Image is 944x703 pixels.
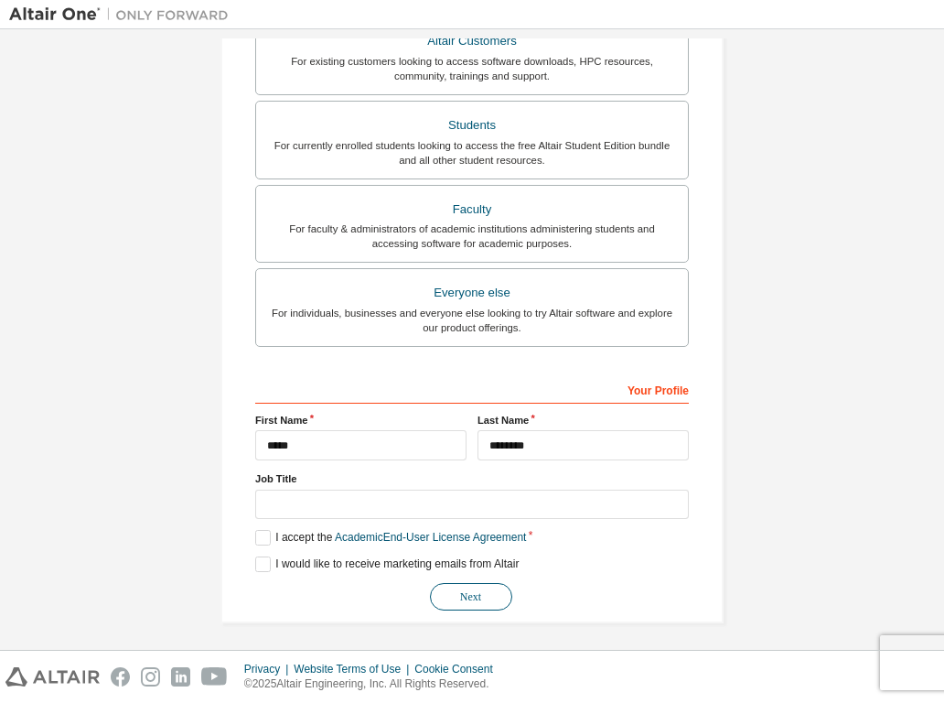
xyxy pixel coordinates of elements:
[171,667,190,687] img: linkedin.svg
[267,222,677,251] div: For faculty & administrators of academic institutions administering students and accessing softwa...
[244,676,504,692] p: © 2025 Altair Engineering, Inc. All Rights Reserved.
[244,662,294,676] div: Privacy
[477,413,689,427] label: Last Name
[267,306,677,335] div: For individuals, businesses and everyone else looking to try Altair software and explore our prod...
[255,413,467,427] label: First Name
[255,374,689,404] div: Your Profile
[267,138,677,168] div: For currently enrolled students looking to access the free Altair Student Edition bundle and all ...
[5,667,100,687] img: altair_logo.svg
[267,28,677,54] div: Altair Customers
[267,113,677,138] div: Students
[267,197,677,222] div: Faculty
[255,471,689,486] label: Job Title
[414,662,503,676] div: Cookie Consent
[255,557,519,572] label: I would like to receive marketing emails from Altair
[111,667,130,687] img: facebook.svg
[255,530,526,546] label: I accept the
[335,531,526,544] a: Academic End-User License Agreement
[267,54,677,83] div: For existing customers looking to access software downloads, HPC resources, community, trainings ...
[294,662,414,676] div: Website Terms of Use
[267,280,677,306] div: Everyone else
[201,667,228,687] img: youtube.svg
[9,5,238,24] img: Altair One
[141,667,160,687] img: instagram.svg
[430,583,512,611] button: Next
